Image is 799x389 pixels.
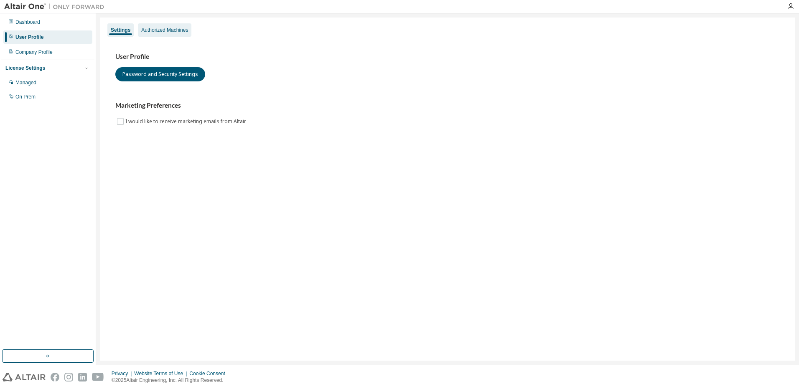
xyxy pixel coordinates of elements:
div: Privacy [112,370,134,377]
h3: Marketing Preferences [115,101,780,110]
div: License Settings [5,65,45,71]
div: Cookie Consent [189,370,230,377]
div: Company Profile [15,49,53,56]
div: Dashboard [15,19,40,25]
img: altair_logo.svg [3,373,46,381]
div: Managed [15,79,36,86]
img: youtube.svg [92,373,104,381]
p: © 2025 Altair Engineering, Inc. All Rights Reserved. [112,377,230,384]
img: linkedin.svg [78,373,87,381]
img: Altair One [4,3,109,11]
label: I would like to receive marketing emails from Altair [125,116,248,126]
img: instagram.svg [64,373,73,381]
button: Password and Security Settings [115,67,205,81]
img: facebook.svg [51,373,59,381]
div: Settings [111,27,130,33]
h3: User Profile [115,53,780,61]
div: On Prem [15,93,36,100]
div: User Profile [15,34,43,40]
div: Authorized Machines [141,27,188,33]
div: Website Terms of Use [134,370,189,377]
